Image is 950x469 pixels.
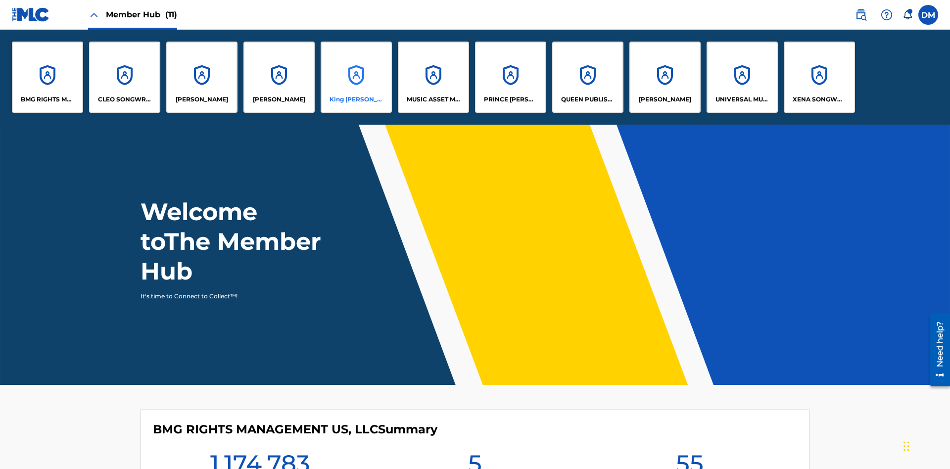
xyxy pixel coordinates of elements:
[784,42,855,113] a: AccountsXENA SONGWRITER
[321,42,392,113] a: AccountsKing [PERSON_NAME]
[21,95,75,104] p: BMG RIGHTS MANAGEMENT US, LLC
[407,95,461,104] p: MUSIC ASSET MANAGEMENT (MAM)
[12,7,50,22] img: MLC Logo
[851,5,871,25] a: Public Search
[106,9,177,20] span: Member Hub
[881,9,893,21] img: help
[902,10,912,20] div: Notifications
[707,42,778,113] a: AccountsUNIVERSAL MUSIC PUB GROUP
[12,42,83,113] a: AccountsBMG RIGHTS MANAGEMENT US, LLC
[166,42,237,113] a: Accounts[PERSON_NAME]
[253,95,305,104] p: EYAMA MCSINGER
[715,95,769,104] p: UNIVERSAL MUSIC PUB GROUP
[141,292,312,301] p: It's time to Connect to Collect™!
[877,5,897,25] div: Help
[901,422,950,469] iframe: Chat Widget
[903,431,909,461] div: Drag
[153,422,437,437] h4: BMG RIGHTS MANAGEMENT US, LLC
[98,95,152,104] p: CLEO SONGWRITER
[484,95,538,104] p: PRINCE MCTESTERSON
[88,9,100,21] img: Close
[475,42,546,113] a: AccountsPRINCE [PERSON_NAME]
[398,42,469,113] a: AccountsMUSIC ASSET MANAGEMENT (MAM)
[561,95,615,104] p: QUEEN PUBLISHA
[918,5,938,25] div: User Menu
[552,42,623,113] a: AccountsQUEEN PUBLISHA
[629,42,701,113] a: Accounts[PERSON_NAME]
[176,95,228,104] p: ELVIS COSTELLO
[243,42,315,113] a: Accounts[PERSON_NAME]
[89,42,160,113] a: AccountsCLEO SONGWRITER
[922,310,950,391] iframe: Resource Center
[793,95,847,104] p: XENA SONGWRITER
[330,95,383,104] p: King McTesterson
[165,10,177,19] span: (11)
[639,95,691,104] p: RONALD MCTESTERSON
[141,197,326,286] h1: Welcome to The Member Hub
[855,9,867,21] img: search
